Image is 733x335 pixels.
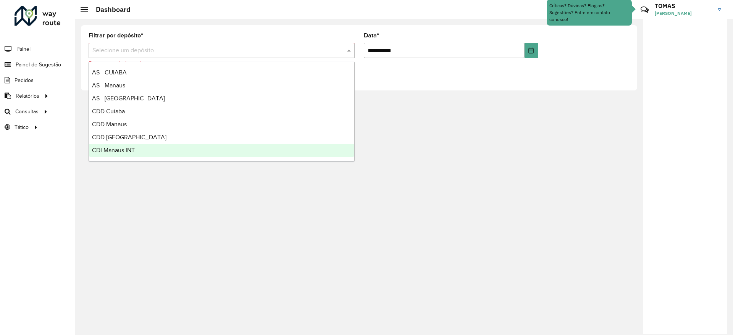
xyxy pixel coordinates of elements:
span: Relatórios [16,92,39,100]
span: Tático [15,123,29,131]
span: Consultas [15,108,39,116]
button: Choose Date [525,43,538,58]
span: Pedidos [15,76,34,84]
label: Data [364,31,379,40]
h3: TOMAS [655,2,712,10]
span: AS - CUIABA [92,69,127,76]
h2: Dashboard [88,5,131,14]
span: CDD Cuiaba [92,108,125,114]
span: Painel [16,45,31,53]
span: CDI Manaus INT [92,147,135,153]
label: Filtrar por depósito [89,31,143,40]
formly-validation-message: Este campo é obrigatório [89,61,148,66]
span: AS - [GEOGRAPHIC_DATA] [92,95,165,101]
a: Contato Rápido [636,2,653,18]
ng-dropdown-panel: Options list [89,62,355,161]
span: [PERSON_NAME] [655,10,712,17]
span: AS - Manaus [92,82,125,89]
span: CDD Manaus [92,121,127,127]
span: Painel de Sugestão [16,61,61,69]
span: CDD [GEOGRAPHIC_DATA] [92,134,166,140]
